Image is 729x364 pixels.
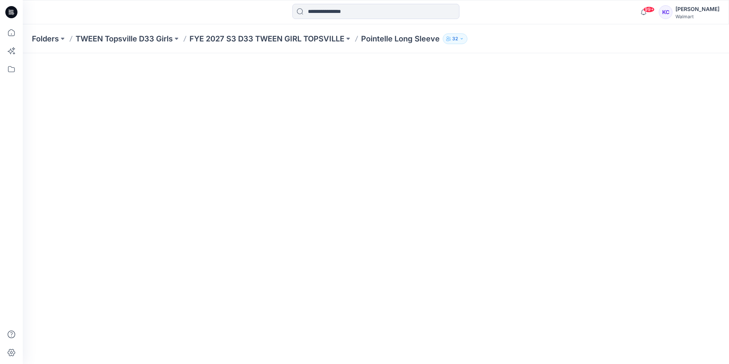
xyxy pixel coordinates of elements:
div: Walmart [675,14,720,19]
iframe: edit-style [23,53,729,364]
span: 99+ [643,6,655,13]
div: KC [659,5,672,19]
a: Folders [32,33,59,44]
p: Pointelle Long Sleeve [361,33,440,44]
button: 32 [443,33,467,44]
div: [PERSON_NAME] [675,5,720,14]
a: TWEEN Topsville D33 Girls [76,33,173,44]
a: FYE 2027 S3 D33 TWEEN GIRL TOPSVILLE [189,33,344,44]
p: 32 [452,35,458,43]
